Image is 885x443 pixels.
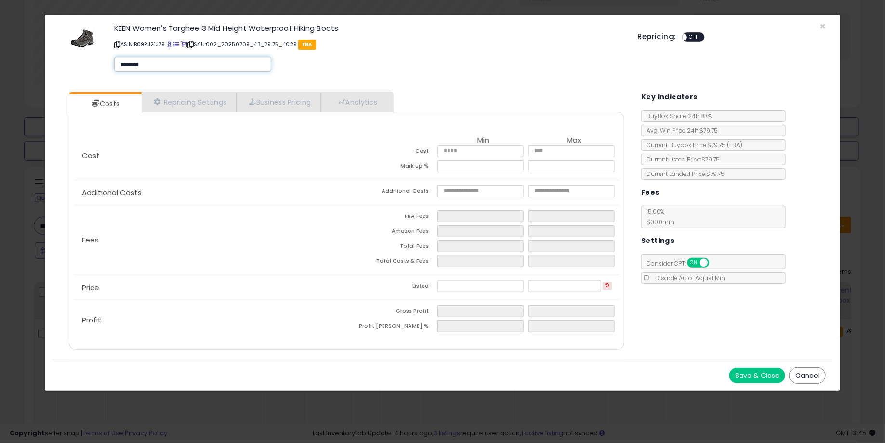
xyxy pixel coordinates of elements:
th: Min [437,136,528,145]
td: Listed [347,280,438,295]
span: ( FBA ) [727,141,742,149]
span: OFF [708,259,724,267]
span: Current Listed Price: $79.75 [642,155,720,163]
td: Cost [347,145,438,160]
span: OFF [687,33,702,41]
a: Business Pricing [237,92,321,112]
td: Gross Profit [347,305,438,320]
h3: KEEN Women's Targhee 3 Mid Height Waterproof Hiking Boots [114,25,623,32]
span: FBA [298,40,316,50]
td: Total Fees [347,240,438,255]
p: Profit [74,316,347,324]
p: Fees [74,236,347,244]
td: Total Costs & Fees [347,255,438,270]
td: Profit [PERSON_NAME] % [347,320,438,335]
button: Save & Close [729,368,785,383]
h5: Settings [641,235,674,247]
a: Costs [69,94,141,113]
p: Price [74,284,347,292]
button: Cancel [789,367,826,384]
p: Cost [74,152,347,160]
span: Disable Auto-Adjust Min [650,274,725,282]
span: $79.75 [707,141,742,149]
a: Your listing only [181,40,186,48]
span: Current Buybox Price: [642,141,742,149]
a: Repricing Settings [142,92,237,112]
span: Avg. Win Price 24h: $79.75 [642,126,718,134]
img: 31ba0WFuQ1L._SL60_.jpg [68,25,97,54]
span: BuyBox Share 24h: 83% [642,112,712,120]
td: Additional Costs [347,185,438,200]
span: 15.00 % [642,207,674,226]
span: ON [688,259,700,267]
span: × [819,19,826,33]
td: Mark up % [347,160,438,175]
h5: Repricing: [638,33,676,40]
a: All offer listings [173,40,179,48]
p: ASIN: B09PJ21J79 | SKU: 002_20250709_43_79.75_4029 [114,37,623,52]
span: Current Landed Price: $79.75 [642,170,725,178]
th: Max [528,136,620,145]
h5: Key Indicators [641,91,698,103]
span: Consider CPT: [642,259,722,268]
a: Analytics [321,92,392,112]
td: FBA Fees [347,210,438,225]
h5: Fees [641,187,660,199]
p: Additional Costs [74,189,347,197]
span: $0.30 min [642,218,674,226]
td: Amazon Fees [347,225,438,240]
a: BuyBox page [167,40,172,48]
